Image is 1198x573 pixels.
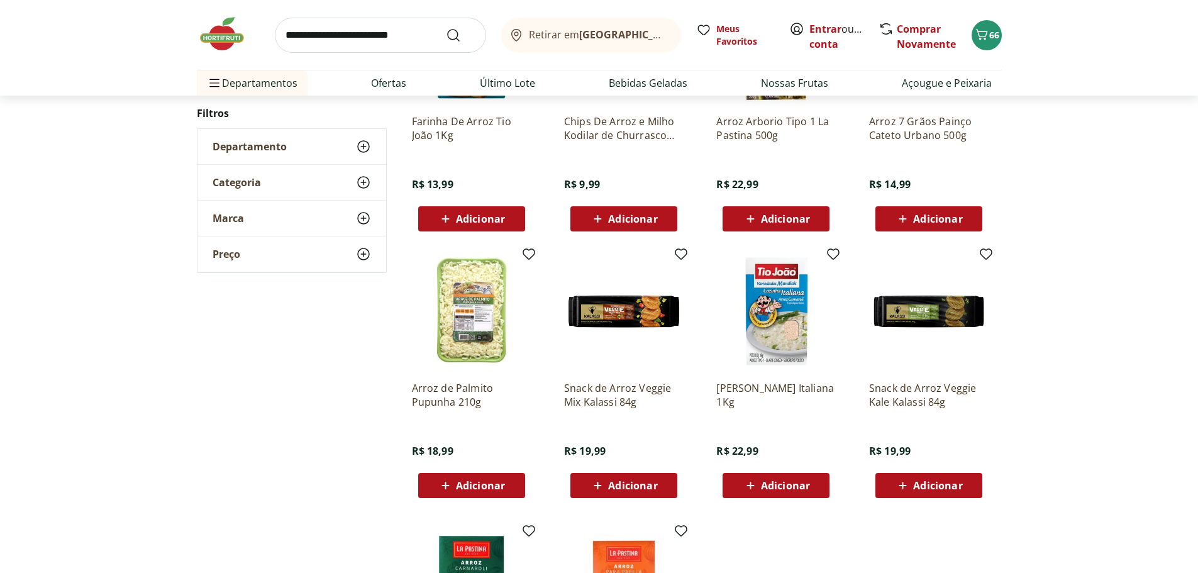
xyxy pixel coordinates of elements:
[197,201,386,236] button: Marca
[564,177,600,191] span: R$ 9,99
[564,252,684,371] img: Snack de Arroz Veggie Mix Kalassi 84g
[197,101,387,126] h2: Filtros
[902,75,992,91] a: Açougue e Peixaria
[716,114,836,142] a: Arroz Arborio Tipo 1 La Pastina 500g
[989,29,999,41] span: 66
[809,22,879,51] a: Criar conta
[197,15,260,53] img: Hortifruti
[412,177,453,191] span: R$ 13,99
[207,68,297,98] span: Departamentos
[913,214,962,224] span: Adicionar
[207,68,222,98] button: Menu
[723,206,829,231] button: Adicionar
[869,177,911,191] span: R$ 14,99
[723,473,829,498] button: Adicionar
[480,75,535,91] a: Último Lote
[213,212,244,225] span: Marca
[197,129,386,164] button: Departamento
[501,18,681,53] button: Retirar em[GEOGRAPHIC_DATA]/[GEOGRAPHIC_DATA]
[716,23,774,48] span: Meus Favoritos
[875,206,982,231] button: Adicionar
[608,481,657,491] span: Adicionar
[213,248,240,260] span: Preço
[564,381,684,409] a: Snack de Arroz Veggie Mix Kalassi 84g
[579,28,791,42] b: [GEOGRAPHIC_DATA]/[GEOGRAPHIC_DATA]
[418,206,525,231] button: Adicionar
[412,381,531,409] a: Arroz de Palmito Pupunha 210g
[197,236,386,272] button: Preço
[716,177,758,191] span: R$ 22,99
[913,481,962,491] span: Adicionar
[972,20,1002,50] button: Carrinho
[412,114,531,142] a: Farinha De Arroz Tio João 1Kg
[869,444,911,458] span: R$ 19,99
[761,481,810,491] span: Adicionar
[869,114,989,142] a: Arroz 7 Grãos Painço Cateto Urbano 500g
[716,444,758,458] span: R$ 22,99
[696,23,774,48] a: Meus Favoritos
[456,481,505,491] span: Adicionar
[446,28,476,43] button: Submit Search
[570,473,677,498] button: Adicionar
[869,381,989,409] a: Snack de Arroz Veggie Kale Kalassi 84g
[418,473,525,498] button: Adicionar
[716,381,836,409] a: [PERSON_NAME] Italiana 1Kg
[609,75,687,91] a: Bebidas Geladas
[197,165,386,200] button: Categoria
[809,22,841,36] a: Entrar
[897,22,956,51] a: Comprar Novamente
[809,21,865,52] span: ou
[716,252,836,371] img: Arroz Carnaroli Tio João Cozinha Italiana 1Kg
[761,214,810,224] span: Adicionar
[412,252,531,371] img: Arroz de Palmito Pupunha 210g
[570,206,677,231] button: Adicionar
[869,252,989,371] img: Snack de Arroz Veggie Kale Kalassi 84g
[564,114,684,142] a: Chips De Arroz e Milho Kodilar de Churrasco Sem Glúten 70g
[371,75,406,91] a: Ofertas
[412,444,453,458] span: R$ 18,99
[456,214,505,224] span: Adicionar
[213,176,261,189] span: Categoria
[275,18,486,53] input: search
[875,473,982,498] button: Adicionar
[608,214,657,224] span: Adicionar
[213,140,287,153] span: Departamento
[761,75,828,91] a: Nossas Frutas
[529,29,668,40] span: Retirar em
[564,444,606,458] span: R$ 19,99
